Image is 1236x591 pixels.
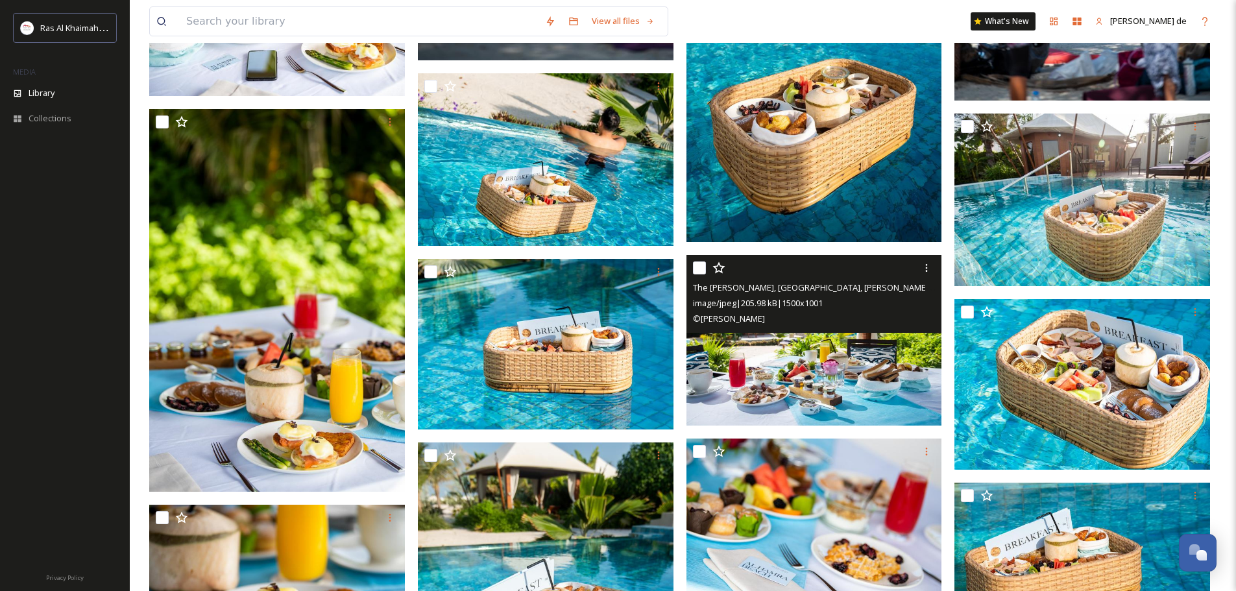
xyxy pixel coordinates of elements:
img: The Ritz-Carlton, Ras Al Khaimah, Al Hamra Beach.jpg [418,259,673,429]
span: The [PERSON_NAME], [GEOGRAPHIC_DATA], [PERSON_NAME][GEOGRAPHIC_DATA]jpg [693,281,1023,293]
span: [PERSON_NAME] de [1110,15,1187,27]
span: Library [29,87,55,99]
span: Privacy Policy [46,573,84,582]
img: The Ritz-Carlton, Ras Al Khaimah, Al Hamra Beach.jpg [954,114,1213,286]
a: View all files [585,8,661,34]
span: Ras Al Khaimah Tourism Development Authority [40,21,224,34]
a: What's New [971,12,1036,30]
a: Privacy Policy [46,569,84,585]
span: © [PERSON_NAME] [693,313,765,324]
img: Logo_RAKTDA_RGB-01.png [21,21,34,34]
img: The Ritz-Carlton, Ras Al Khaimah, Al Hamra Beach.jpg [954,299,1210,470]
span: image/jpeg | 205.98 kB | 1500 x 1001 [693,297,823,309]
button: Open Chat [1179,534,1217,572]
span: MEDIA [13,67,36,77]
input: Search your library [180,7,539,36]
img: The Ritz-Carlton, Ras Al Khaimah, Al Hamra Beach.jpg [686,255,942,426]
img: The Ritz-Carlton, Ras Al Khaimah, Al Hamra Beach.jpg [418,73,676,246]
span: Collections [29,112,71,125]
a: [PERSON_NAME] de [1089,8,1193,34]
img: The Ritz-Carlton, Ras Al Khaimah, Al Hamra Beach.jpg [149,109,405,492]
